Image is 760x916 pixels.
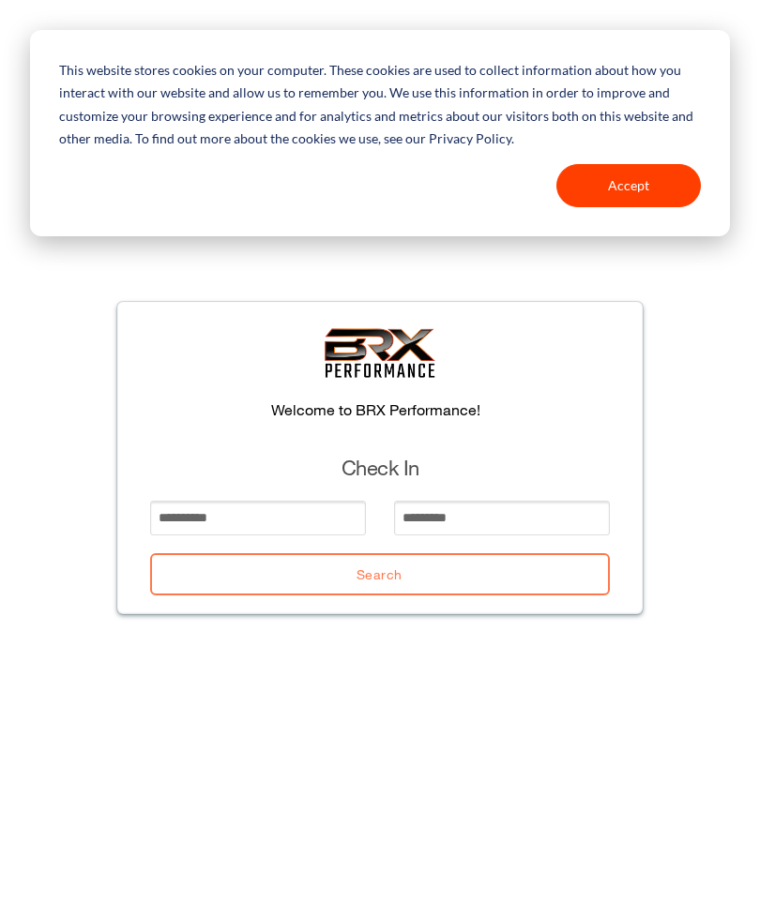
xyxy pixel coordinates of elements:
button: Accept [556,164,701,207]
img: 6f7da32581c89ca25d665dc3aae533e4f14fe3ef_original.svg [325,328,436,378]
div: Cookie banner [30,30,730,236]
p: This website stores cookies on your computer. These cookies are used to collect information about... [59,59,701,151]
button: Search [150,553,610,595]
div: Welcome to BRX Performance! [163,398,587,421]
h3: Check In [136,454,624,483]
